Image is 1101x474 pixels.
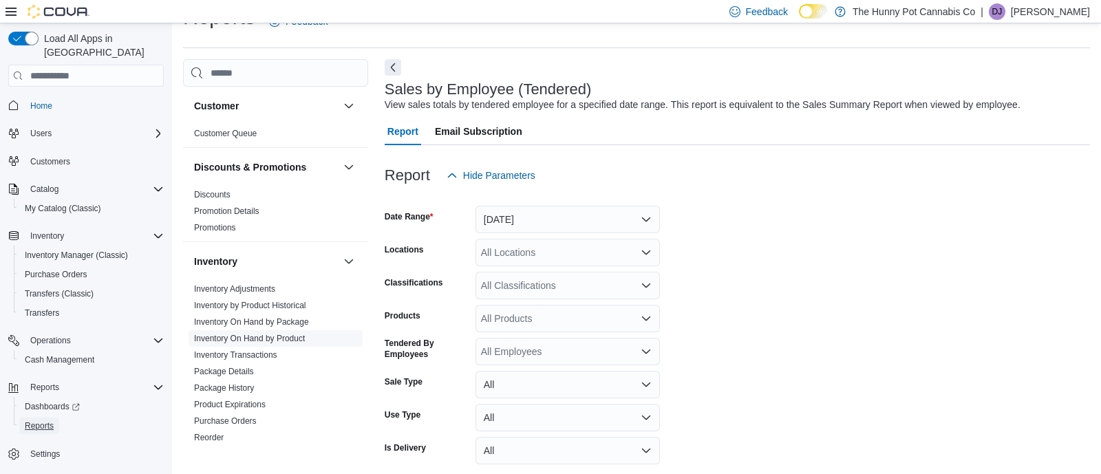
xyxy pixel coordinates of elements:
[19,200,164,217] span: My Catalog (Classic)
[25,446,65,462] a: Settings
[475,206,660,233] button: [DATE]
[194,300,306,311] span: Inventory by Product Historical
[25,181,164,197] span: Catalog
[194,284,275,294] a: Inventory Adjustments
[25,228,70,244] button: Inventory
[385,376,423,387] label: Sale Type
[385,59,401,76] button: Next
[39,32,164,59] span: Load All Apps in [GEOGRAPHIC_DATA]
[19,200,107,217] a: My Catalog (Classic)
[799,4,828,19] input: Dark Mode
[475,404,660,431] button: All
[3,95,169,115] button: Home
[19,398,85,415] a: Dashboards
[194,301,306,310] a: Inventory by Product Historical
[435,118,522,145] span: Email Subscription
[19,247,133,263] a: Inventory Manager (Classic)
[3,378,169,397] button: Reports
[746,5,788,19] span: Feedback
[30,184,58,195] span: Catalog
[19,286,99,302] a: Transfers (Classic)
[19,352,100,368] a: Cash Management
[385,277,443,288] label: Classifications
[194,383,254,394] span: Package History
[385,442,426,453] label: Is Delivery
[194,190,231,200] a: Discounts
[3,151,169,171] button: Customers
[341,159,357,175] button: Discounts & Promotions
[194,383,254,393] a: Package History
[475,371,660,398] button: All
[25,288,94,299] span: Transfers (Classic)
[194,399,266,410] span: Product Expirations
[14,350,169,369] button: Cash Management
[30,382,59,393] span: Reports
[475,437,660,464] button: All
[385,409,420,420] label: Use Type
[194,255,237,268] h3: Inventory
[25,401,80,412] span: Dashboards
[25,203,101,214] span: My Catalog (Classic)
[194,349,277,360] span: Inventory Transactions
[341,98,357,114] button: Customer
[19,418,164,434] span: Reports
[194,255,338,268] button: Inventory
[992,3,1003,20] span: DJ
[25,96,164,114] span: Home
[28,5,89,19] img: Cova
[385,167,430,184] h3: Report
[19,305,164,321] span: Transfers
[14,265,169,284] button: Purchase Orders
[194,334,305,343] a: Inventory On Hand by Product
[194,129,257,138] a: Customer Queue
[853,3,975,20] p: The Hunny Pot Cannabis Co
[194,189,231,200] span: Discounts
[3,444,169,464] button: Settings
[19,418,59,434] a: Reports
[14,284,169,303] button: Transfers (Classic)
[25,269,87,280] span: Purchase Orders
[25,354,94,365] span: Cash Management
[14,416,169,435] button: Reports
[194,333,305,344] span: Inventory On Hand by Product
[25,125,57,142] button: Users
[30,449,60,460] span: Settings
[194,317,309,327] a: Inventory On Hand by Package
[194,223,236,233] a: Promotions
[641,313,652,324] button: Open list of options
[183,186,368,241] div: Discounts & Promotions
[3,180,169,199] button: Catalog
[25,125,164,142] span: Users
[19,305,65,321] a: Transfers
[25,379,164,396] span: Reports
[194,433,224,442] a: Reorder
[441,162,541,189] button: Hide Parameters
[3,331,169,350] button: Operations
[19,247,164,263] span: Inventory Manager (Classic)
[194,316,309,327] span: Inventory On Hand by Package
[25,250,128,261] span: Inventory Manager (Classic)
[194,99,239,113] h3: Customer
[385,244,424,255] label: Locations
[641,346,652,357] button: Open list of options
[183,125,368,147] div: Customer
[1011,3,1090,20] p: [PERSON_NAME]
[25,228,164,244] span: Inventory
[194,366,254,377] span: Package Details
[25,98,58,114] a: Home
[194,160,338,174] button: Discounts & Promotions
[19,398,164,415] span: Dashboards
[30,335,71,346] span: Operations
[194,416,257,427] span: Purchase Orders
[194,206,259,216] a: Promotion Details
[14,246,169,265] button: Inventory Manager (Classic)
[981,3,983,20] p: |
[19,352,164,368] span: Cash Management
[25,153,76,170] a: Customers
[14,397,169,416] a: Dashboards
[194,416,257,426] a: Purchase Orders
[30,230,64,241] span: Inventory
[25,379,65,396] button: Reports
[194,432,224,443] span: Reorder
